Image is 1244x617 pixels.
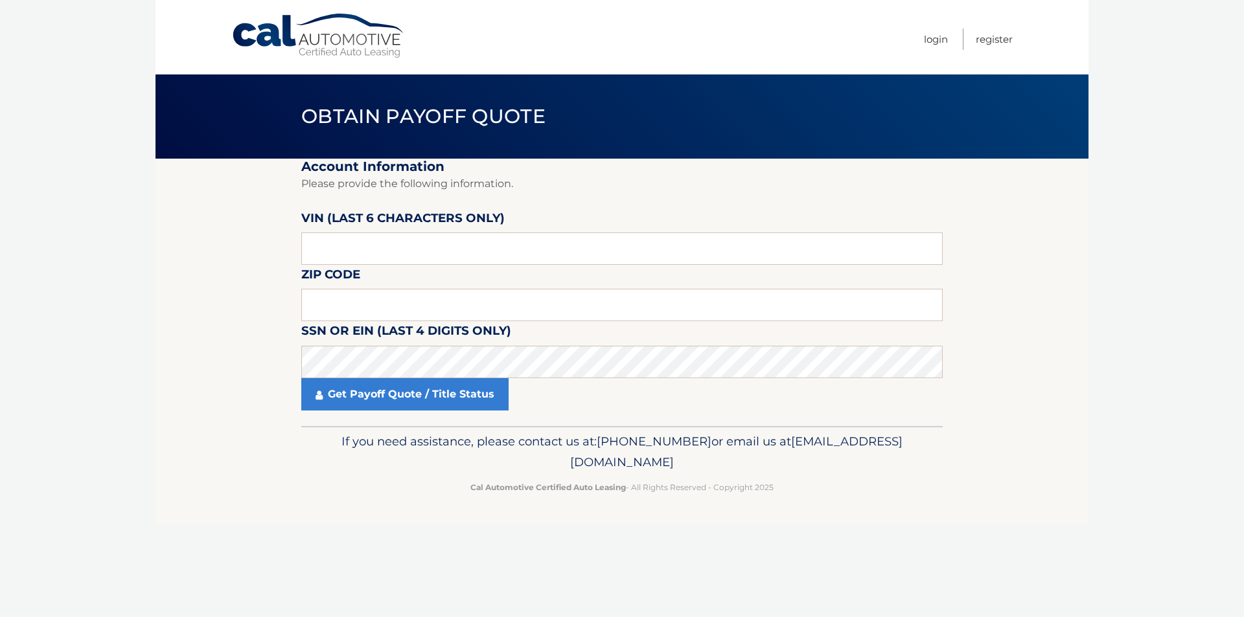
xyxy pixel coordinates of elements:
h2: Account Information [301,159,943,175]
a: Cal Automotive [231,13,406,59]
label: VIN (last 6 characters only) [301,208,505,232]
p: If you need assistance, please contact us at: or email us at [310,431,934,473]
label: Zip Code [301,265,360,289]
strong: Cal Automotive Certified Auto Leasing [470,482,626,492]
span: Obtain Payoff Quote [301,104,546,128]
a: Login [924,28,948,50]
a: Register [976,28,1013,50]
a: Get Payoff Quote / Title Status [301,378,509,410]
p: Please provide the following information. [301,175,943,193]
label: SSN or EIN (last 4 digits only) [301,321,511,345]
p: - All Rights Reserved - Copyright 2025 [310,480,934,494]
span: [PHONE_NUMBER] [597,434,711,449]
